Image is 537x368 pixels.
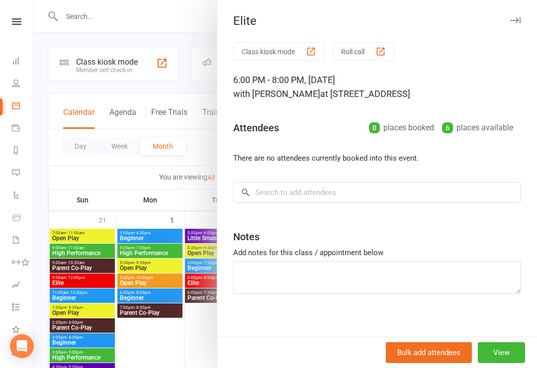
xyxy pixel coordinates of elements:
button: View [478,342,525,363]
div: Elite [217,14,537,28]
button: Bulk add attendees [386,342,472,363]
a: Payments [12,118,34,140]
input: Search to add attendees [233,182,521,203]
a: Product Sales [12,207,34,230]
span: with [PERSON_NAME] [233,89,320,99]
a: Dashboard [12,51,34,73]
div: 6 [442,122,453,133]
div: Attendees [233,121,279,135]
a: Assessments [12,275,34,297]
div: 6:00 PM - 8:00 PM, [DATE] [233,73,521,101]
button: Roll call [333,42,394,61]
div: 0 [369,122,380,133]
a: People [12,73,34,95]
a: Calendar [12,95,34,118]
div: places available [442,121,513,135]
li: There are no attendees currently booked into this event. [233,152,521,164]
div: Open Intercom Messenger [10,334,34,358]
div: Add notes for this class / appointment below [233,247,521,259]
div: Notes [233,230,260,244]
button: Class kiosk mode [233,42,325,61]
a: Reports [12,140,34,163]
div: places booked [369,121,434,135]
span: at [STREET_ADDRESS] [320,89,410,99]
a: What's New [12,319,34,342]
